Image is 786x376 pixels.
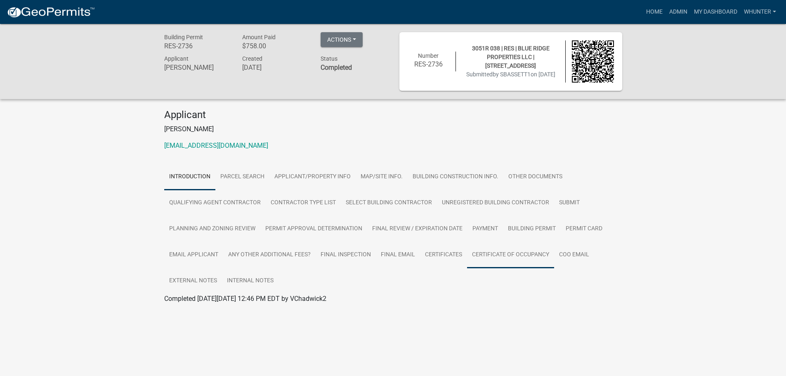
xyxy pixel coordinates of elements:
[666,4,691,20] a: Admin
[164,164,215,190] a: Introduction
[356,164,408,190] a: Map/Site Info.
[341,190,437,216] a: Select Building Contractor
[164,42,230,50] h6: RES-2736
[164,55,189,62] span: Applicant
[376,242,420,268] a: Final Email
[215,164,269,190] a: Parcel search
[321,55,338,62] span: Status
[467,216,503,242] a: Payment
[420,242,467,268] a: Certificates
[554,242,594,268] a: COO Email
[164,124,622,134] p: [PERSON_NAME]
[467,242,554,268] a: Certificate of Occupancy
[260,216,367,242] a: Permit Approval Determination
[242,55,262,62] span: Created
[316,242,376,268] a: Final Inspection
[266,190,341,216] a: Contractor Type List
[367,216,467,242] a: Final Review / Expiration Date
[472,45,550,69] span: 3051R 038 | RES | BLUE RIDGE PROPERTIES LLC | [STREET_ADDRESS]
[554,190,585,216] a: Submit
[418,52,439,59] span: Number
[503,216,561,242] a: Building Permit
[643,4,666,20] a: Home
[408,60,450,68] h6: RES-2736
[223,242,316,268] a: Any other Additional Fees?
[164,268,222,294] a: External Notes
[572,40,614,83] img: QR code
[269,164,356,190] a: Applicant/Property Info
[437,190,554,216] a: Unregistered Building Contractor
[408,164,503,190] a: Building Construction Info.
[164,34,203,40] span: Building Permit
[242,42,308,50] h6: $758.00
[466,71,555,78] span: Submitted on [DATE]
[164,242,223,268] a: Email Applicant
[321,64,352,71] strong: Completed
[164,64,230,71] h6: [PERSON_NAME]
[242,64,308,71] h6: [DATE]
[222,268,279,294] a: Internal Notes
[164,216,260,242] a: Planning and Zoning Review
[242,34,276,40] span: Amount Paid
[321,32,363,47] button: Actions
[164,190,266,216] a: Qualifying Agent Contractor
[493,71,531,78] span: by SBASSETT1
[164,109,622,121] h4: Applicant
[164,142,268,149] a: [EMAIL_ADDRESS][DOMAIN_NAME]
[164,295,326,303] span: Completed [DATE][DATE] 12:46 PM EDT by VChadwick2
[561,216,607,242] a: Permit Card
[691,4,741,20] a: My Dashboard
[503,164,567,190] a: Other Documents
[741,4,779,20] a: whunter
